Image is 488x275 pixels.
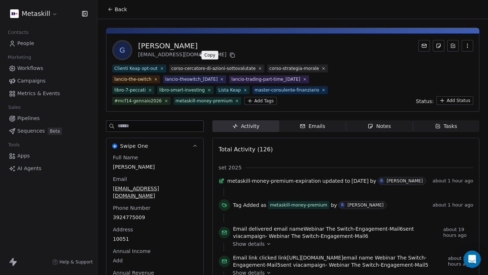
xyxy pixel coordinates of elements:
span: Back [115,6,127,13]
span: Tools [5,139,23,150]
span: Metrics & Events [17,90,60,97]
span: Email [111,176,128,183]
span: Beta [48,128,62,135]
span: Webinar The Switch-Engagement-Mail5 [329,262,428,268]
a: Workflows [6,62,91,74]
span: about 1 hour ago [432,202,473,208]
span: Webinar The Switch-Engagement-Mail6 [269,233,368,239]
button: Metaskill [9,8,59,20]
span: Sales [5,102,24,113]
a: AI Agents [6,163,91,174]
span: Sequences [17,127,45,135]
div: Clienti Keap opt-out [114,65,158,72]
span: [DATE] [352,177,369,185]
div: #mcf14-gennaio2026 [114,98,162,104]
button: Add Tags [244,97,277,105]
a: People [6,37,91,49]
span: Webinar The Switch-Engagement-Mail6 [304,226,403,232]
div: R [341,202,344,208]
span: Swipe One [120,142,148,150]
div: [PERSON_NAME] [347,203,383,208]
span: AI Agents [17,165,41,172]
div: Open Intercom Messenger [463,250,481,268]
div: Tasks [435,123,457,130]
img: Swipe One [112,143,117,148]
span: [EMAIL_ADDRESS][DOMAIN_NAME] [113,185,197,199]
a: Metrics & Events [6,88,91,99]
span: 10051 [113,235,197,243]
span: link email name sent via campaign - [233,254,445,269]
span: Email delivered [233,226,272,232]
div: [EMAIL_ADDRESS][DOMAIN_NAME] [138,51,237,59]
span: Add [113,257,197,264]
span: People [17,40,34,47]
span: Full Name [111,154,140,161]
span: Metaskill [22,9,50,18]
div: Notes [368,123,391,130]
span: updated to [322,177,350,185]
span: Annual Income [111,248,152,255]
span: Total Activity (126) [219,146,273,153]
img: AVATAR%20METASKILL%20-%20Colori%20Positivo.png [10,9,19,18]
span: by [370,177,376,185]
span: Status: [416,98,434,105]
div: metaskill-money-premium [270,202,327,208]
a: Show details [233,240,468,248]
span: Phone Number [111,204,152,212]
div: R [381,178,383,184]
span: Address [111,226,135,233]
button: Swipe OneSwipe One [106,138,203,154]
a: SequencesBeta [6,125,91,137]
a: Help & Support [52,259,93,265]
p: Copy [205,52,216,58]
a: Pipelines [6,112,91,124]
button: Back [103,3,131,16]
span: G [114,41,131,59]
div: lancio-the-switch [114,76,151,83]
span: [PERSON_NAME] [113,163,197,170]
span: Contacts [5,27,32,38]
button: Add Status [436,96,473,105]
div: [PERSON_NAME] [387,178,423,183]
a: Campaigns [6,75,91,87]
div: [PERSON_NAME] [138,41,237,51]
a: Apps [6,150,91,162]
span: about 19 hours ago [443,227,473,238]
div: libro-smart-investing [159,87,205,93]
span: about 1 hour ago [432,178,473,184]
span: about 23 hours ago [448,256,473,267]
span: metaskill-money-premium-expiration [227,177,321,185]
div: lancio-trading-part-time_[DATE] [231,76,300,83]
span: [URL][DOMAIN_NAME] [287,255,343,261]
span: 3924775009 [113,214,197,221]
div: Lista Keap [219,87,241,93]
span: Pipelines [17,115,40,122]
span: Help & Support [60,259,93,265]
span: Email link clicked [233,255,277,261]
span: email name sent via campaign - [233,225,440,240]
div: corso-strategia-morale [269,65,319,72]
div: Emails [300,123,325,130]
div: master-consulente-finanziario [255,87,320,93]
span: Apps [17,152,30,160]
span: Tag Added [233,201,259,209]
span: as [261,201,267,209]
div: metaskill-money-premium [176,98,233,104]
div: lancio-theswitch_[DATE] [165,76,217,83]
span: Show details [233,240,265,248]
div: corso-cercatore-di-azioni-sottovalutate [171,65,256,72]
div: libro-7-peccati [114,87,146,93]
span: Campaigns [17,77,45,85]
span: by [331,201,337,209]
span: Marketing [5,52,34,63]
span: Workflows [17,65,43,72]
span: set 2025 [219,164,242,171]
